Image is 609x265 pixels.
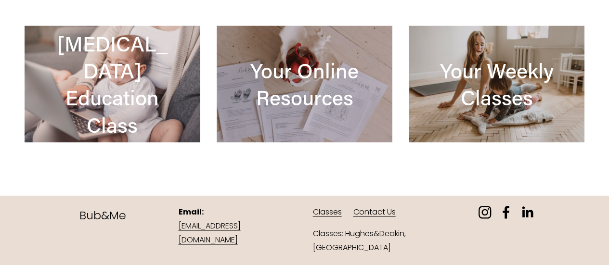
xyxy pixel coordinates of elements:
a: LinkedIn [520,205,534,219]
a: Contact Us [353,205,395,219]
a: Classes [312,205,341,219]
p: Bub&Me [44,205,162,226]
p: Classes: Hughes&Deakin, [GEOGRAPHIC_DATA] [312,227,430,255]
strong: Email: [178,206,203,217]
a: [EMAIL_ADDRESS][DOMAIN_NAME] [178,219,296,247]
a: instagram-unauth [478,205,492,219]
a: facebook-unauth [499,205,513,219]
